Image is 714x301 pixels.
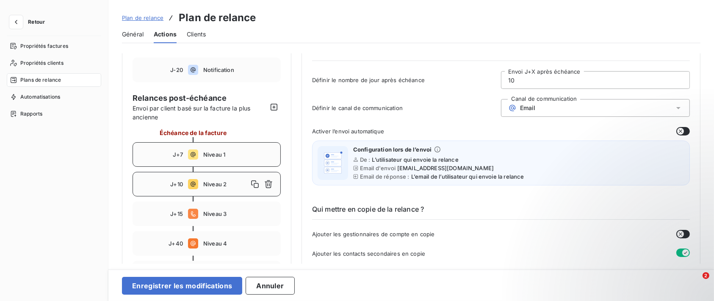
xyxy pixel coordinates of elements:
span: Envoi par client basé sur la facture la plus ancienne [133,104,267,122]
span: De : [360,156,371,163]
span: Plans de relance [20,76,61,84]
span: Échéance de la facture [160,128,227,137]
span: Définir le canal de communication [312,105,501,111]
span: Automatisations [20,93,60,101]
iframe: Intercom live chat [685,272,706,293]
span: L’email de l’utilisateur qui envoie la relance [411,173,524,180]
a: Rapports [7,107,101,121]
span: Général [122,30,144,39]
span: J+40 [169,240,183,247]
a: Propriétés factures [7,39,101,53]
h6: Qui mettre en copie de la relance ? [312,204,690,220]
span: Définir le nombre de jour après échéance [312,77,501,83]
a: Propriétés clients [7,56,101,70]
span: Activer l’envoi automatique [312,128,384,135]
iframe: Intercom notifications message [545,219,714,278]
span: Configuration lors de l’envoi [353,146,432,153]
span: Ajouter les gestionnaires de compte en copie [312,231,435,237]
span: [EMAIL_ADDRESS][DOMAIN_NAME] [397,165,494,171]
span: Relances post-échéance [133,92,267,104]
span: Retour [28,19,45,25]
span: Actions [154,30,177,39]
span: J+7 [173,151,183,158]
a: Automatisations [7,90,101,104]
span: Plan de relance [122,14,163,21]
span: Email de réponse : [360,173,410,180]
span: Niveau 1 [203,151,275,158]
span: J+15 [170,210,183,217]
span: Propriétés factures [20,42,68,50]
span: J-20 [170,66,183,73]
span: J+10 [170,181,183,188]
img: illustration helper email [319,149,346,177]
h6: Paramètres [312,45,690,61]
button: Enregistrer les modifications [122,277,242,295]
button: Annuler [246,277,294,295]
span: Email [520,105,536,111]
span: Propriétés clients [20,59,64,67]
h3: Plan de relance [179,10,256,25]
span: 2 [703,272,709,279]
span: Clients [187,30,206,39]
span: Niveau 3 [203,210,275,217]
span: Email d'envoi [360,165,396,171]
span: Notification [203,66,275,73]
button: Retour [7,15,52,29]
span: Niveau 2 [203,181,248,188]
a: Plan de relance [122,14,163,22]
a: Plans de relance [7,73,101,87]
span: Ajouter les contacts secondaires en copie [312,250,425,257]
span: L’utilisateur qui envoie la relance [372,156,459,163]
span: Rapports [20,110,42,118]
span: Niveau 4 [203,240,275,247]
